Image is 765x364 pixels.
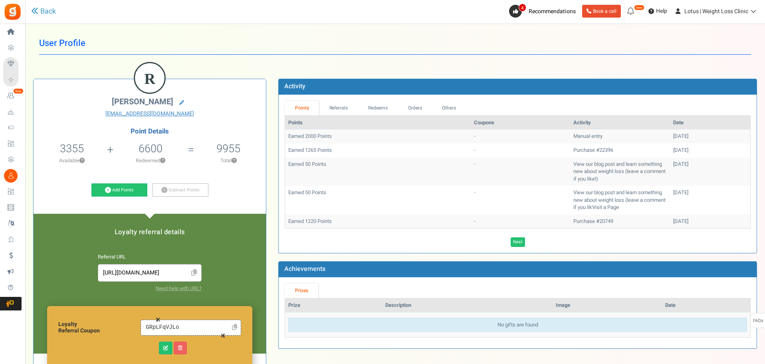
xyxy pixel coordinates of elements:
th: Description [382,298,553,312]
a: Orders [398,101,432,115]
td: - [471,215,570,229]
em: New [634,5,644,10]
a: Redeems [358,101,398,115]
h1: User Profile [39,32,751,55]
a: Referrals [319,101,358,115]
button: ? [79,158,85,163]
figcaption: R [135,63,164,94]
td: - [471,143,570,157]
td: - [471,157,570,186]
div: [DATE] [673,189,747,197]
h5: 9955 [216,143,240,155]
a: Others [432,101,466,115]
td: Earned 1220 Points [285,215,471,229]
a: 4 Recommendations [509,5,579,18]
a: Help [645,5,670,18]
div: [DATE] [673,218,747,225]
td: Purchase #20749 [570,215,670,229]
a: Click to Copy [229,321,240,334]
td: Earned 50 Points [285,157,471,186]
td: Purchase #22396 [570,143,670,157]
th: Date [670,116,750,130]
td: Earned 1265 Points [285,143,471,157]
div: [DATE] [673,147,747,154]
td: - [471,129,570,143]
th: Date [662,298,750,312]
span: Recommendations [529,7,576,16]
span: [PERSON_NAME] [112,96,173,107]
h4: Point Details [34,128,266,135]
td: View our blog post and learn something new about weight loss (leave a comment if you likVisit a Page [570,186,670,215]
span: 4 [519,4,526,12]
a: Add Points [91,183,147,197]
a: Need help with URL? [156,285,202,292]
th: Coupons [471,116,570,130]
th: Activity [570,116,670,130]
a: Next [511,237,525,247]
img: Gratisfaction [4,3,22,21]
td: Earned 2000 Points [285,129,471,143]
td: - [471,186,570,215]
h5: Loyalty referral details [42,229,258,236]
td: View our blog post and learn something new about weight loss (leave a comment if you like!) [570,157,670,186]
p: Redeemed [114,157,187,164]
span: FAQs [753,313,763,328]
button: ? [160,158,165,163]
p: Available [38,157,106,164]
div: No gifts are found [288,318,747,332]
a: New [3,89,22,103]
span: Help [654,7,667,15]
span: Manual entry [573,132,602,140]
b: Achievements [284,264,325,274]
th: Prize [285,298,382,312]
a: Prizes [285,283,318,298]
a: Book a call [582,5,621,18]
td: Earned 50 Points [285,186,471,215]
span: 3355 [60,141,84,157]
h5: 6600 [139,143,163,155]
div: [DATE] [673,161,747,168]
h6: Referral URL [98,255,202,260]
span: Click to Copy [188,266,200,280]
b: Activity [284,82,305,91]
button: ? [232,158,237,163]
div: [DATE] [673,133,747,140]
p: Total [195,157,262,164]
th: Image [553,298,662,312]
a: [EMAIL_ADDRESS][DOMAIN_NAME] [40,110,260,118]
span: Lotus | Weight Loss Clinic [684,7,748,16]
th: Points [285,116,471,130]
a: Subtract Points [153,183,208,197]
h6: Loyalty Referral Coupon [58,321,141,334]
em: New [13,88,24,94]
a: Points [285,101,319,115]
